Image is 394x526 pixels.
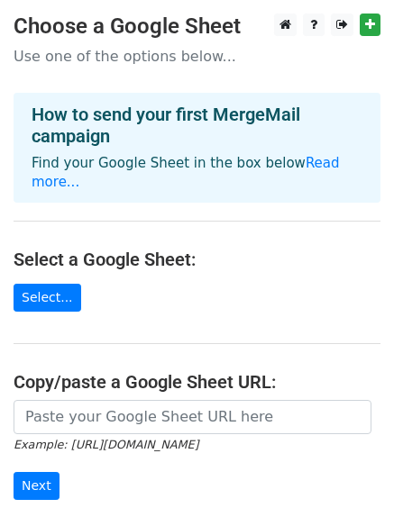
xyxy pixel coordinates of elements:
[14,14,380,40] h3: Choose a Google Sheet
[14,438,198,451] small: Example: [URL][DOMAIN_NAME]
[32,155,340,190] a: Read more...
[32,104,362,147] h4: How to send your first MergeMail campaign
[14,249,380,270] h4: Select a Google Sheet:
[14,284,81,312] a: Select...
[14,47,380,66] p: Use one of the options below...
[14,472,60,500] input: Next
[14,371,380,393] h4: Copy/paste a Google Sheet URL:
[32,154,362,192] p: Find your Google Sheet in the box below
[14,400,371,434] input: Paste your Google Sheet URL here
